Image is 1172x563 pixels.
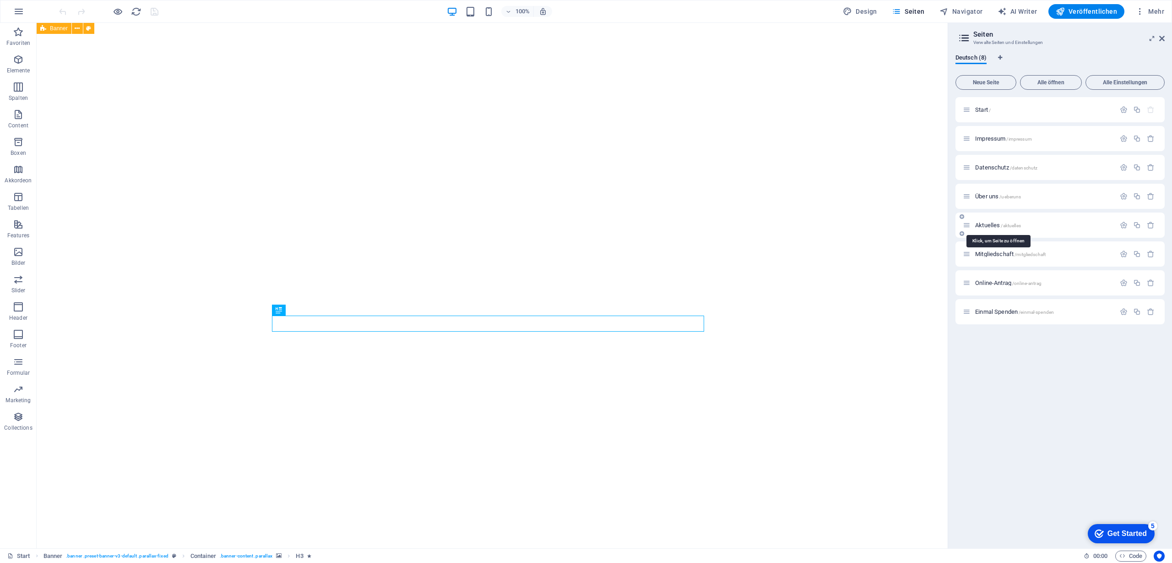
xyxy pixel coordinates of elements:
[972,107,1115,113] div: Start/
[1048,4,1124,19] button: Veröffentlichen
[1147,308,1155,316] div: Entfernen
[10,342,27,349] p: Footer
[1133,221,1141,229] div: Duplizieren
[172,553,176,558] i: Dieses Element ist ein anpassbares Preset
[1147,279,1155,287] div: Entfernen
[220,551,272,562] span: . banner-content .parallax
[1147,250,1155,258] div: Entfernen
[1024,80,1078,85] span: Alle öffnen
[7,369,30,377] p: Formular
[539,7,547,16] i: Bei Größenänderung Zoomstufe automatisch an das gewählte Gerät anpassen.
[27,10,66,18] div: Get Started
[7,5,74,24] div: Get Started 5 items remaining, 0% complete
[296,551,303,562] span: Klick zum Auswählen. Doppelklick zum Bearbeiten
[999,194,1021,199] span: /ueberuns
[1120,279,1128,287] div: Einstellungen
[1147,135,1155,142] div: Entfernen
[501,6,534,17] button: 100%
[1020,75,1082,90] button: Alle öffnen
[1093,551,1107,562] span: 00 00
[1120,250,1128,258] div: Einstellungen
[190,551,216,562] span: Klick zum Auswählen. Doppelklick zum Bearbeiten
[975,308,1054,315] span: Klick, um Seite zu öffnen
[1147,221,1155,229] div: Entfernen
[112,6,123,17] button: Klicke hier, um den Vorschau-Modus zu verlassen
[1010,165,1038,170] span: /datenschutz
[43,551,311,562] nav: breadcrumb
[9,314,27,322] p: Header
[11,149,26,157] p: Boxen
[972,193,1115,199] div: Über uns/ueberuns
[1133,106,1141,114] div: Duplizieren
[1133,279,1141,287] div: Duplizieren
[892,7,925,16] span: Seiten
[68,2,77,11] div: 5
[7,67,30,74] p: Elemente
[972,136,1115,142] div: Impressum/impressum
[66,551,168,562] span: . banner .preset-banner-v3-default .parallax-fixed
[276,553,282,558] i: Element verfügt über einen Hintergrund
[975,164,1037,171] span: Klick, um Seite zu öffnen
[1147,164,1155,171] div: Entfernen
[975,279,1042,286] span: Klick, um Seite zu öffnen
[1012,281,1042,286] span: /online-antrag
[43,551,63,562] span: Klick zum Auswählen. Doppelklick zum Bearbeiten
[843,7,877,16] span: Design
[1001,223,1020,228] span: /aktuelles
[307,553,311,558] i: Element enthält eine Animation
[1132,4,1168,19] button: Mehr
[1120,135,1128,142] div: Einstellungen
[975,251,1046,257] span: Klick, um Seite zu öffnen
[9,94,28,102] p: Spalten
[973,38,1146,47] h3: Verwalte Seiten und Einstellungen
[1090,80,1161,85] span: Alle Einstellungen
[131,6,141,17] i: Seite neu laden
[1115,551,1146,562] button: Code
[50,26,68,31] span: Banner
[6,39,30,47] p: Favoriten
[1133,164,1141,171] div: Duplizieren
[1120,106,1128,114] div: Einstellungen
[975,135,1032,142] span: Klick, um Seite zu öffnen
[1147,192,1155,200] div: Entfernen
[130,6,141,17] button: reload
[8,204,29,212] p: Tabellen
[955,75,1016,90] button: Neue Seite
[1019,310,1054,315] span: /einmal-spenden
[998,7,1037,16] span: AI Writer
[960,80,1012,85] span: Neue Seite
[8,122,28,129] p: Content
[989,108,991,113] span: /
[1120,164,1128,171] div: Einstellungen
[994,4,1041,19] button: AI Writer
[972,222,1115,228] div: Aktuelles/aktuelles
[1120,192,1128,200] div: Einstellungen
[955,54,1165,71] div: Sprachen-Tabs
[1133,135,1141,142] div: Duplizieren
[1084,551,1108,562] h6: Session-Zeit
[1133,250,1141,258] div: Duplizieren
[1015,252,1046,257] span: /mitgliedschaft
[973,30,1165,38] h2: Seiten
[888,4,928,19] button: Seiten
[936,4,987,19] button: Navigator
[7,232,29,239] p: Features
[1120,221,1128,229] div: Einstellungen
[972,280,1115,286] div: Online-Antrag/online-antrag
[515,6,530,17] h6: 100%
[5,397,31,404] p: Marketing
[1119,551,1142,562] span: Code
[1147,106,1155,114] div: Die Startseite kann nicht gelöscht werden
[939,7,983,16] span: Navigator
[955,52,987,65] span: Deutsch (8)
[1085,75,1165,90] button: Alle Einstellungen
[1100,552,1101,559] span: :
[972,164,1115,170] div: Datenschutz/datenschutz
[5,177,32,184] p: Akkordeon
[1154,551,1165,562] button: Usercentrics
[11,259,26,267] p: Bilder
[1006,137,1031,142] span: /impressum
[975,193,1021,200] span: Klick, um Seite zu öffnen
[7,551,30,562] a: Klick, um Auswahl aufzuheben. Doppelklick öffnet Seitenverwaltung
[975,106,991,113] span: Klick, um Seite zu öffnen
